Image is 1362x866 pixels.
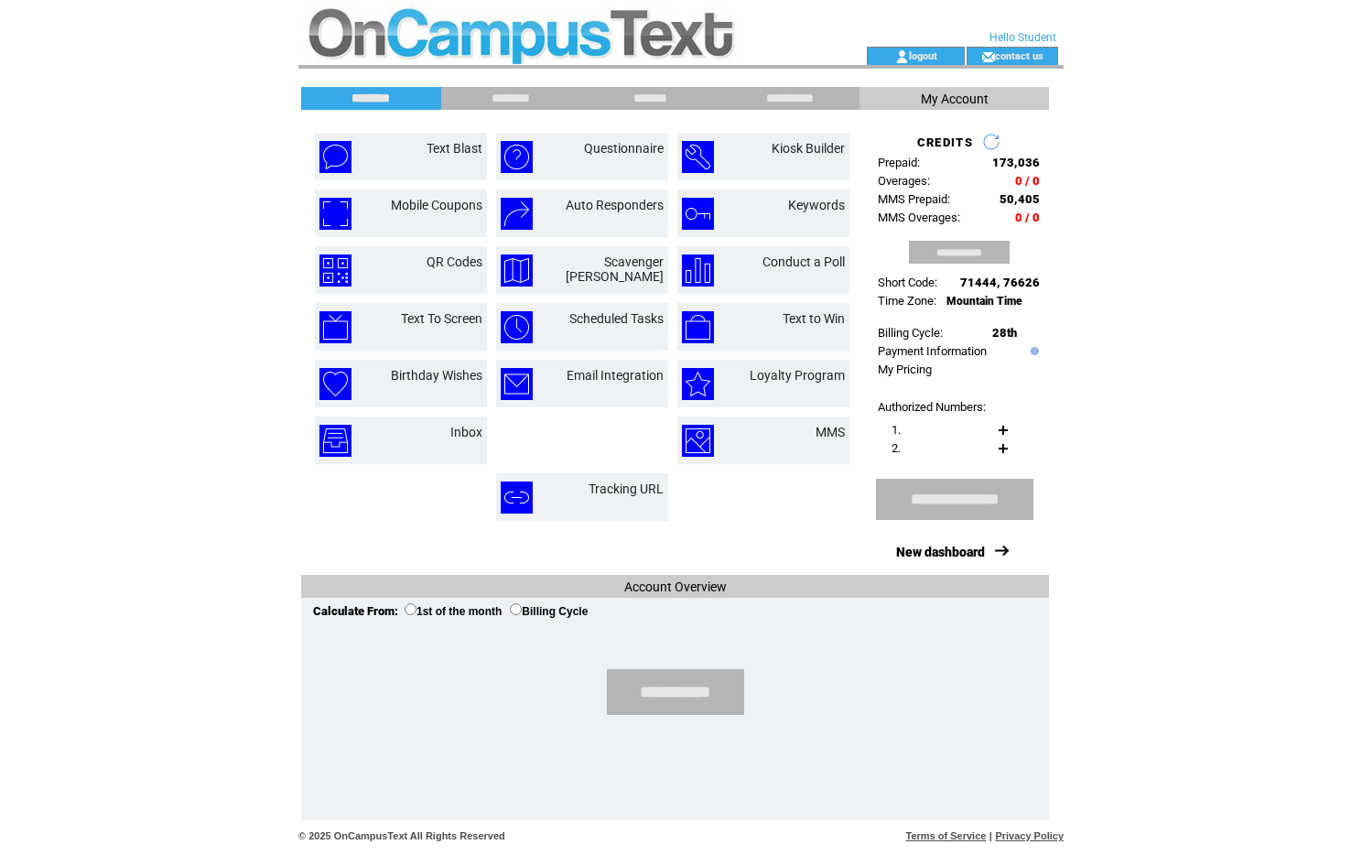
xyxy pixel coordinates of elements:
a: MMS [816,425,845,439]
a: logout [909,49,937,61]
span: My Account [921,92,989,106]
span: 1. [892,423,901,437]
img: text-to-win.png [682,311,714,343]
a: Loyalty Program [750,368,845,383]
a: QR Codes [427,254,482,269]
span: MMS Overages: [878,211,960,224]
span: 50,405 [1000,192,1040,206]
span: 173,036 [992,156,1040,169]
label: Billing Cycle [510,605,588,618]
a: Terms of Service [906,830,987,841]
label: 1st of the month [405,605,502,618]
span: Calculate From: [313,604,398,618]
span: Billing Cycle: [878,326,943,340]
img: questionnaire.png [501,141,533,173]
span: | [989,830,992,841]
span: MMS Prepaid: [878,192,950,206]
a: Tracking URL [589,482,664,496]
input: 1st of the month [405,603,416,615]
span: 71444, 76626 [960,276,1040,289]
a: Keywords [788,198,845,212]
a: Questionnaire [584,141,664,156]
a: Scheduled Tasks [569,311,664,326]
input: Billing Cycle [510,603,522,615]
span: © 2025 OnCampusText All Rights Reserved [298,830,505,841]
img: scavenger-hunt.png [501,254,533,287]
a: contact us [995,49,1043,61]
a: Kiosk Builder [772,141,845,156]
span: 28th [992,326,1017,340]
a: New dashboard [896,545,985,559]
a: Birthday Wishes [391,368,482,383]
img: keywords.png [682,198,714,230]
img: help.gif [1026,347,1039,355]
a: My Pricing [878,363,932,376]
img: auto-responders.png [501,198,533,230]
img: account_icon.gif [895,49,909,64]
img: tracking-url.png [501,482,533,514]
span: Overages: [878,174,930,188]
img: conduct-a-poll.png [682,254,714,287]
span: Time Zone: [878,294,936,308]
a: Text Blast [427,141,482,156]
span: Account Overview [624,579,727,594]
img: contact_us_icon.gif [981,49,995,64]
span: CREDITS [917,135,973,149]
a: Mobile Coupons [391,198,482,212]
span: 0 / 0 [1015,174,1040,188]
span: Authorized Numbers: [878,400,986,414]
a: Auto Responders [566,198,664,212]
a: Inbox [450,425,482,439]
a: Scavenger [PERSON_NAME] [566,254,664,284]
span: 2. [892,441,901,455]
img: inbox.png [319,425,351,457]
a: Text To Screen [401,311,482,326]
span: Prepaid: [878,156,920,169]
a: Conduct a Poll [762,254,845,269]
a: Text to Win [783,311,845,326]
img: scheduled-tasks.png [501,311,533,343]
img: text-to-screen.png [319,311,351,343]
img: birthday-wishes.png [319,368,351,400]
a: Payment Information [878,344,987,358]
img: mobile-coupons.png [319,198,351,230]
span: 0 / 0 [1015,211,1040,224]
img: email-integration.png [501,368,533,400]
a: Email Integration [567,368,664,383]
img: text-blast.png [319,141,351,173]
span: Mountain Time [946,295,1022,308]
a: Privacy Policy [995,830,1064,841]
img: mms.png [682,425,714,457]
img: loyalty-program.png [682,368,714,400]
span: Short Code: [878,276,937,289]
img: kiosk-builder.png [682,141,714,173]
img: qr-codes.png [319,254,351,287]
span: Hello Student [989,31,1056,44]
